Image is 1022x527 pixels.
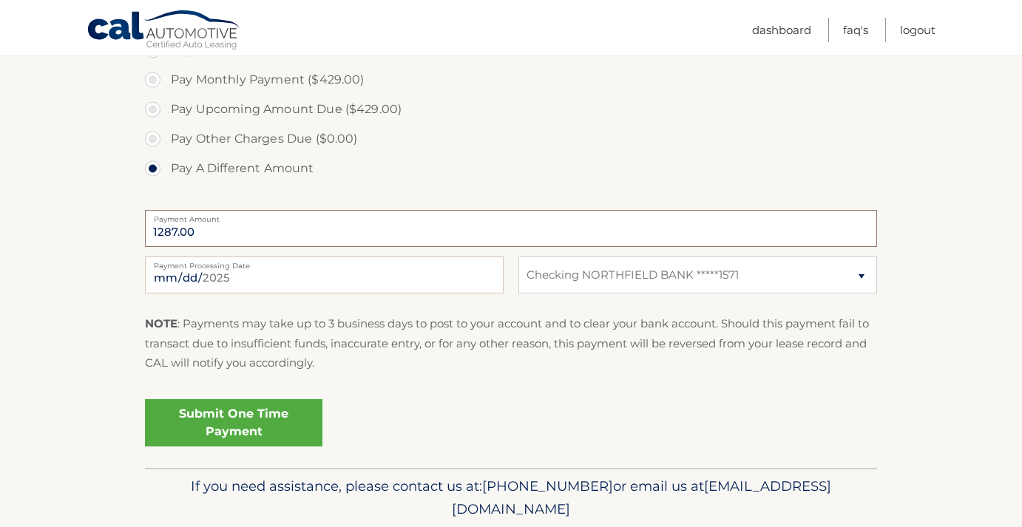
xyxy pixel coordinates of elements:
[155,475,867,522] p: If you need assistance, please contact us at: or email us at
[843,18,868,42] a: FAQ's
[145,399,322,446] a: Submit One Time Payment
[145,256,504,268] label: Payment Processing Date
[145,210,877,222] label: Payment Amount
[145,210,877,247] input: Payment Amount
[900,18,935,42] a: Logout
[145,256,504,293] input: Payment Date
[145,124,877,154] label: Pay Other Charges Due ($0.00)
[482,477,613,494] span: [PHONE_NUMBER]
[145,65,877,95] label: Pay Monthly Payment ($429.00)
[145,316,177,330] strong: NOTE
[145,95,877,124] label: Pay Upcoming Amount Due ($429.00)
[752,18,811,42] a: Dashboard
[145,154,877,183] label: Pay A Different Amount
[87,10,242,52] a: Cal Automotive
[145,314,877,373] p: : Payments may take up to 3 business days to post to your account and to clear your bank account....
